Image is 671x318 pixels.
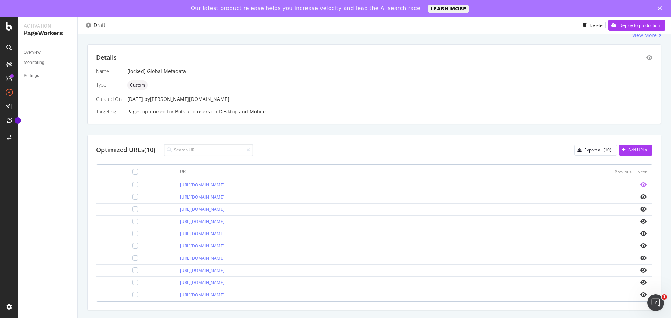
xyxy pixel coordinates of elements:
[180,206,224,212] a: [URL][DOMAIN_NAME]
[24,22,72,29] div: Activation
[640,231,647,236] i: eye
[640,219,647,224] i: eye
[24,29,72,37] div: PageWorkers
[647,294,664,311] iframe: Intercom live chat
[615,168,632,176] button: Previous
[180,169,188,175] div: URL
[96,81,122,88] div: Type
[127,68,652,75] div: [locked] Global Metadata
[640,267,647,273] i: eye
[637,168,647,176] button: Next
[24,59,72,66] a: Monitoring
[180,194,224,200] a: [URL][DOMAIN_NAME]
[658,6,665,10] div: Fermer
[219,108,266,115] div: Desktop and Mobile
[180,231,224,237] a: [URL][DOMAIN_NAME]
[127,80,148,90] div: neutral label
[24,49,41,56] div: Overview
[180,219,224,224] a: [URL][DOMAIN_NAME]
[96,146,156,155] div: Optimized URLs (10)
[640,194,647,200] i: eye
[608,20,665,31] button: Deploy to production
[180,267,224,273] a: [URL][DOMAIN_NAME]
[180,255,224,261] a: [URL][DOMAIN_NAME]
[640,280,647,285] i: eye
[628,147,647,153] div: Add URLs
[24,59,44,66] div: Monitoring
[662,294,667,300] span: 1
[15,117,21,124] div: Tooltip anchor
[130,83,145,87] span: Custom
[127,96,652,103] div: [DATE]
[619,145,652,156] button: Add URLs
[144,96,229,103] div: by [PERSON_NAME][DOMAIN_NAME]
[96,96,122,103] div: Created On
[632,32,661,39] a: View More
[590,22,603,28] div: Delete
[619,22,660,28] div: Deploy to production
[574,145,617,156] button: Export all (10)
[637,169,647,175] div: Next
[640,292,647,297] i: eye
[632,32,657,39] div: View More
[646,55,652,60] div: eye
[584,147,611,153] div: Export all (10)
[96,108,122,115] div: Targeting
[191,5,422,12] div: Our latest product release helps you increase velocity and lead the AI search race.
[640,255,647,261] i: eye
[24,49,72,56] a: Overview
[24,72,39,80] div: Settings
[164,144,253,156] input: Search URL
[180,243,224,249] a: [URL][DOMAIN_NAME]
[580,20,603,31] button: Delete
[94,22,106,29] div: Draft
[96,53,117,62] div: Details
[180,292,224,298] a: [URL][DOMAIN_NAME]
[96,68,122,75] div: Name
[615,169,632,175] div: Previous
[428,5,469,13] a: LEARN MORE
[180,280,224,286] a: [URL][DOMAIN_NAME]
[24,72,72,80] a: Settings
[640,182,647,187] i: eye
[640,243,647,249] i: eye
[180,182,224,188] a: [URL][DOMAIN_NAME]
[175,108,210,115] div: Bots and users
[640,206,647,212] i: eye
[127,108,652,115] div: Pages optimized for on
